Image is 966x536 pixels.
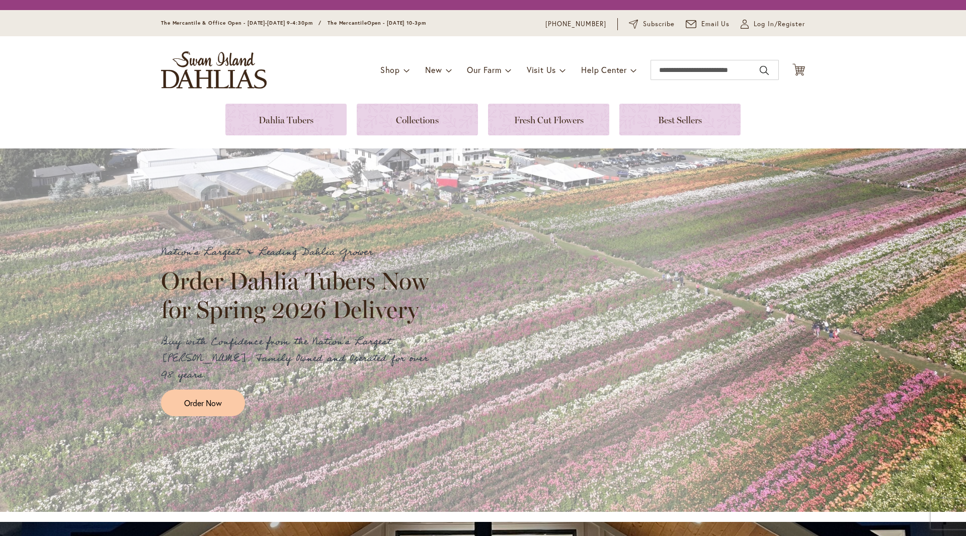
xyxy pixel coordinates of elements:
[161,267,438,323] h2: Order Dahlia Tubers Now for Spring 2026 Delivery
[581,64,627,75] span: Help Center
[161,390,245,416] a: Order Now
[367,20,426,26] span: Open - [DATE] 10-3pm
[760,62,769,79] button: Search
[741,19,805,29] a: Log In/Register
[161,51,267,89] a: store logo
[467,64,501,75] span: Our Farm
[380,64,400,75] span: Shop
[643,19,675,29] span: Subscribe
[701,19,730,29] span: Email Us
[629,19,675,29] a: Subscribe
[161,20,367,26] span: The Mercantile & Office Open - [DATE]-[DATE] 9-4:30pm / The Mercantile
[686,19,730,29] a: Email Us
[161,244,438,261] p: Nation's Largest & Leading Dahlia Grower
[527,64,556,75] span: Visit Us
[425,64,442,75] span: New
[545,19,606,29] a: [PHONE_NUMBER]
[754,19,805,29] span: Log In/Register
[161,334,438,384] p: Buy with Confidence from the Nation's Largest [PERSON_NAME]. Family Owned and Operated for over 9...
[184,397,222,409] span: Order Now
